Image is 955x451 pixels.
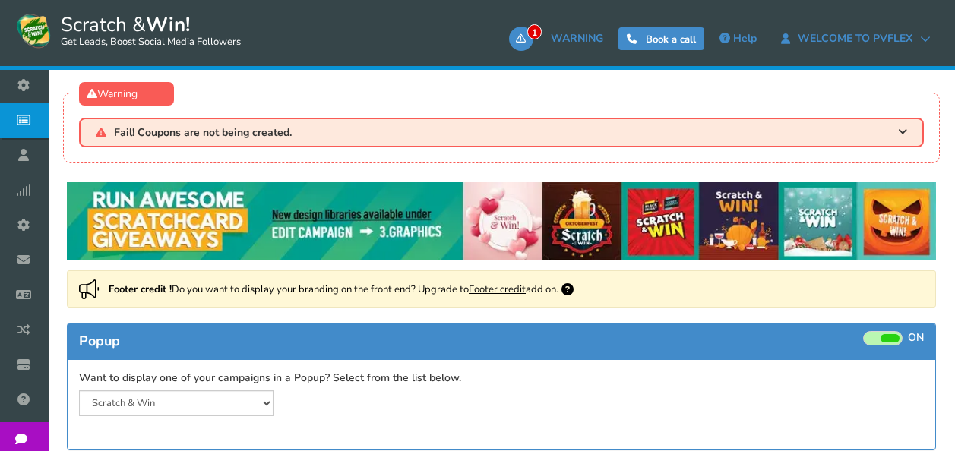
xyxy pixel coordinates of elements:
label: Want to display one of your campaigns in a Popup? Select from the list below. [79,371,461,386]
strong: Win! [146,11,190,38]
a: Book a call [618,27,704,50]
span: WELCOME TO PVFLEX [790,33,920,45]
img: Scratch and Win [15,11,53,49]
small: Get Leads, Boost Social Media Followers [61,36,241,49]
span: Popup [79,332,120,350]
a: Scratch &Win! Get Leads, Boost Social Media Followers [15,11,241,49]
strong: Footer credit ! [109,282,172,296]
span: WARNING [551,31,603,46]
a: Footer credit [469,282,526,296]
div: Do you want to display your branding on the front end? Upgrade to add on. [67,270,936,307]
span: Help [733,31,757,46]
span: Fail! Coupons are not being created. [114,127,292,138]
span: ON [908,331,924,345]
a: Help [712,27,764,51]
div: Warning [79,82,174,106]
span: Book a call [646,33,696,46]
span: Scratch & [53,11,241,49]
span: 1 [527,24,542,39]
img: festival-poster-2020.webp [67,182,936,260]
a: 1WARNING [509,27,611,51]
